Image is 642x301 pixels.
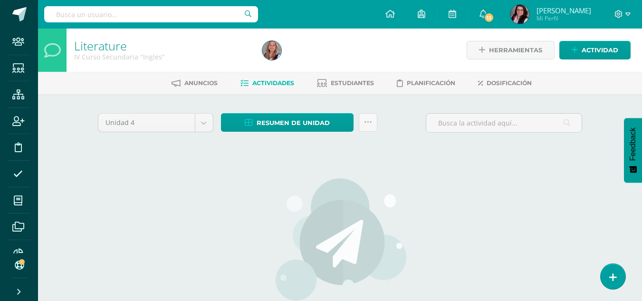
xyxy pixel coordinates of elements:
[240,76,294,91] a: Actividades
[537,14,591,22] span: Mi Perfil
[44,6,258,22] input: Busca un usuario...
[317,76,374,91] a: Estudiantes
[629,127,637,161] span: Feedback
[426,114,582,132] input: Busca la actividad aquí...
[184,79,218,87] span: Anuncios
[397,76,455,91] a: Planificación
[74,52,251,61] div: IV Curso Secundaria 'Ingles'
[624,118,642,183] button: Feedback - Mostrar encuesta
[262,41,281,60] img: c7f2227723096bbe4d84f52108c4ec4a.png
[489,41,542,59] span: Herramientas
[221,113,354,132] a: Resumen de unidad
[331,79,374,87] span: Estudiantes
[273,177,407,301] img: activities.png
[483,12,494,23] span: 13
[172,76,218,91] a: Anuncios
[98,114,213,132] a: Unidad 4
[478,76,532,91] a: Dosificación
[407,79,455,87] span: Planificación
[105,114,188,132] span: Unidad 4
[74,38,127,54] a: Literature
[510,5,529,24] img: f89842a4e61842ba27cad18f797cc0cf.png
[257,114,330,132] span: Resumen de unidad
[537,6,591,15] span: [PERSON_NAME]
[467,41,555,59] a: Herramientas
[252,79,294,87] span: Actividades
[559,41,631,59] a: Actividad
[487,79,532,87] span: Dosificación
[74,39,251,52] h1: Literature
[582,41,618,59] span: Actividad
